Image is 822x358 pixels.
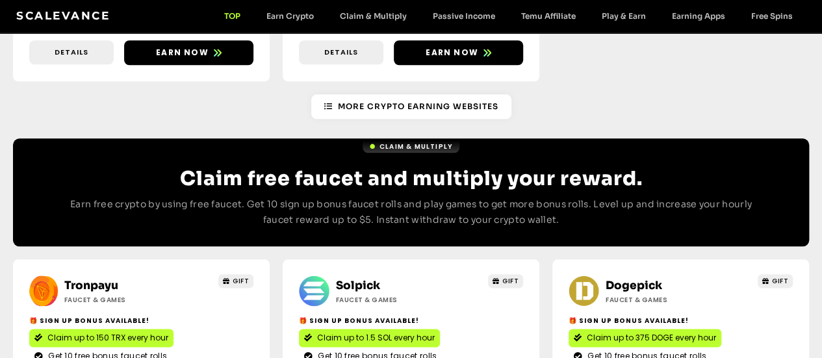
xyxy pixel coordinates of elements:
p: Earn free crypto by using free faucet. Get 10 sign up bonus faucet rolls and play games to get mo... [65,197,757,228]
h2: Faucet & Games [64,295,181,305]
a: Scalevance [16,9,110,22]
a: Earn now [394,40,523,65]
span: Details [324,47,358,58]
a: GIFT [488,274,524,288]
a: Claim up to 1.5 SOL every hour [299,329,440,347]
span: GIFT [502,276,519,286]
h2: Claim free faucet and multiply your reward. [65,167,757,190]
a: Tronpayu [64,279,118,292]
a: More Crypto Earning Websites [311,94,511,119]
span: Earn now [426,47,478,58]
a: Claim & Multiply [327,11,420,21]
a: Details [299,40,383,64]
a: Earn now [124,40,253,65]
h2: Faucet & Games [606,295,723,305]
span: Details [55,47,88,58]
span: Claim up to 1.5 SOL every hour [317,332,435,344]
a: Details [29,40,114,64]
a: GIFT [758,274,793,288]
h2: 🎁 Sign Up Bonus Available! [299,316,523,326]
a: Claim up to 375 DOGE every hour [569,329,721,347]
span: GIFT [772,276,788,286]
span: More Crypto Earning Websites [338,101,498,112]
a: Earn Crypto [253,11,327,21]
a: Solpick [336,279,380,292]
span: GIFT [233,276,249,286]
h2: 🎁 Sign Up Bonus Available! [569,316,793,326]
a: Play & Earn [589,11,659,21]
span: Earn now [156,47,209,58]
a: Temu Affiliate [508,11,589,21]
span: Claim up to 150 TRX every hour [47,332,168,344]
a: TOP [211,11,253,21]
a: Free Spins [738,11,806,21]
a: Dogepick [606,279,662,292]
a: Claim up to 150 TRX every hour [29,329,173,347]
nav: Menu [211,11,806,21]
span: Claim & Multiply [379,142,453,151]
span: Claim up to 375 DOGE every hour [587,332,716,344]
a: Earning Apps [659,11,738,21]
a: GIFT [218,274,254,288]
a: Claim & Multiply [363,140,459,153]
h2: 🎁 Sign Up Bonus Available! [29,316,253,326]
h2: Faucet & Games [336,295,453,305]
a: Passive Income [420,11,508,21]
